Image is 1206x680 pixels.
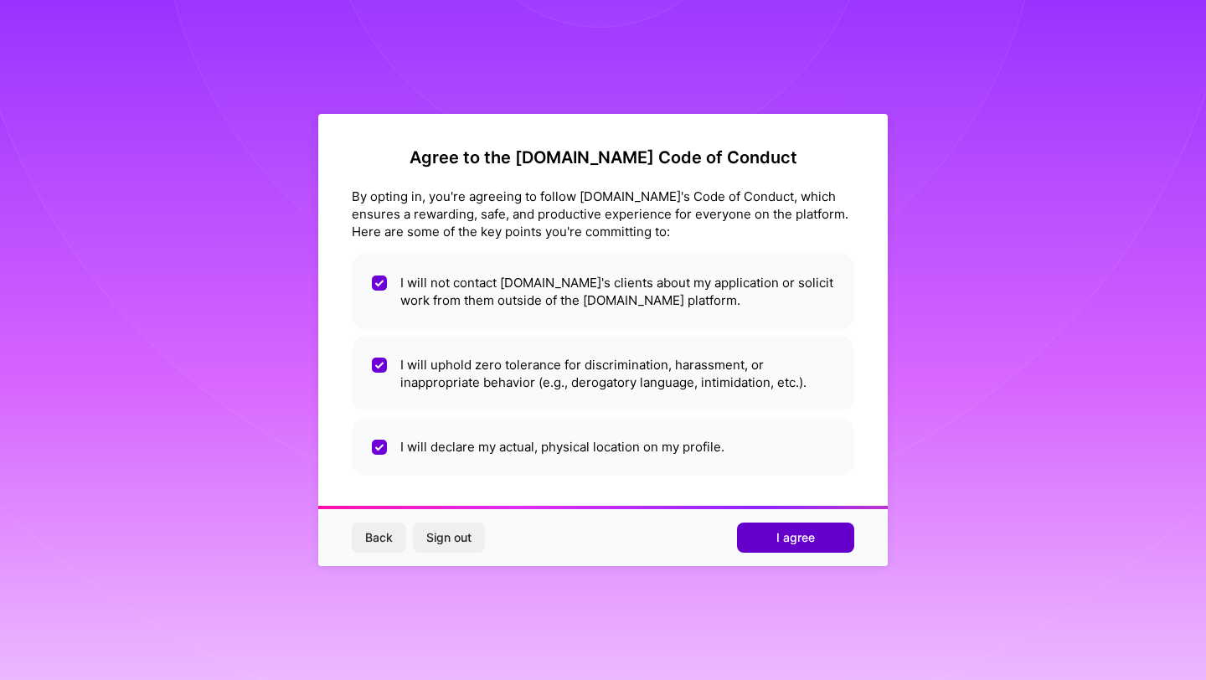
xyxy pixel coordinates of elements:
span: I agree [776,529,815,546]
button: I agree [737,523,854,553]
h2: Agree to the [DOMAIN_NAME] Code of Conduct [352,147,854,167]
span: Sign out [426,529,472,546]
li: I will not contact [DOMAIN_NAME]'s clients about my application or solicit work from them outside... [352,254,854,329]
div: By opting in, you're agreeing to follow [DOMAIN_NAME]'s Code of Conduct, which ensures a rewardin... [352,188,854,240]
button: Back [352,523,406,553]
li: I will uphold zero tolerance for discrimination, harassment, or inappropriate behavior (e.g., der... [352,336,854,411]
span: Back [365,529,393,546]
li: I will declare my actual, physical location on my profile. [352,418,854,476]
button: Sign out [413,523,485,553]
